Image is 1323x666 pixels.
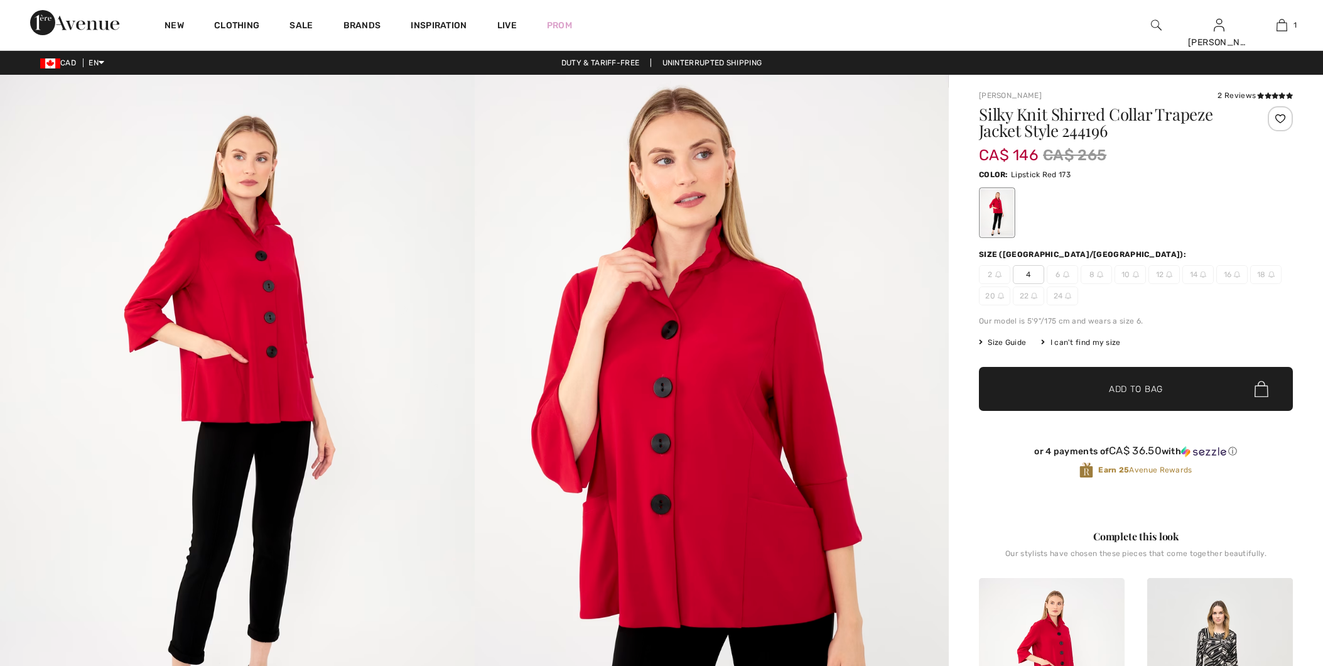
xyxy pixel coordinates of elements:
span: 14 [1182,265,1214,284]
img: ring-m.svg [1133,271,1139,278]
div: or 4 payments of with [979,445,1293,457]
span: CA$ 36.50 [1109,444,1162,457]
a: Live [497,19,517,32]
span: Size Guide [979,337,1026,348]
span: Color: [979,170,1008,179]
img: ring-m.svg [998,293,1004,299]
span: 12 [1148,265,1180,284]
div: Our stylists have chosen these pieces that come together beautifully. [979,549,1293,568]
a: New [165,20,184,33]
div: Size ([GEOGRAPHIC_DATA]/[GEOGRAPHIC_DATA]): [979,249,1189,260]
img: search the website [1151,18,1162,33]
span: 4 [1013,265,1044,284]
strong: Earn 25 [1098,466,1129,474]
span: 8 [1081,265,1112,284]
span: EN [89,58,104,67]
div: 2 Reviews [1218,90,1293,101]
img: My Bag [1277,18,1287,33]
span: 24 [1047,287,1078,305]
span: Avenue Rewards [1098,464,1192,476]
a: [PERSON_NAME] [979,91,1042,100]
img: ring-m.svg [1200,271,1206,278]
span: 16 [1216,265,1248,284]
span: Lipstick Red 173 [1011,170,1071,179]
div: Lipstick Red 173 [981,189,1013,236]
a: 1 [1251,18,1312,33]
span: CA$ 146 [979,134,1038,164]
span: 18 [1250,265,1282,284]
iframe: Opens a widget where you can chat to one of our agents [1243,572,1310,603]
span: 22 [1013,287,1044,305]
img: ring-m.svg [1268,271,1275,278]
span: CAD [40,58,81,67]
a: Sale [289,20,313,33]
div: Complete this look [979,529,1293,544]
span: CA$ 265 [1043,144,1106,166]
a: Brands [343,20,381,33]
div: or 4 payments ofCA$ 36.50withSezzle Click to learn more about Sezzle [979,445,1293,462]
a: Clothing [214,20,259,33]
img: ring-m.svg [1166,271,1172,278]
img: Canadian Dollar [40,58,60,68]
img: ring-m.svg [1234,271,1240,278]
img: Avenue Rewards [1079,462,1093,479]
span: Inspiration [411,20,467,33]
span: Add to Bag [1109,383,1163,396]
a: Sign In [1214,19,1224,31]
h1: Silky Knit Shirred Collar Trapeze Jacket Style 244196 [979,106,1241,139]
img: ring-m.svg [995,271,1002,278]
img: Sezzle [1181,446,1226,457]
img: Bag.svg [1255,381,1268,397]
img: ring-m.svg [1065,293,1071,299]
div: [PERSON_NAME] [1188,36,1250,49]
span: 6 [1047,265,1078,284]
div: Our model is 5'9"/175 cm and wears a size 6. [979,315,1293,327]
span: 10 [1115,265,1146,284]
img: My Info [1214,18,1224,33]
span: 20 [979,287,1010,305]
a: Prom [547,19,572,32]
img: ring-m.svg [1097,271,1103,278]
img: ring-m.svg [1031,293,1037,299]
img: ring-m.svg [1063,271,1069,278]
button: Add to Bag [979,367,1293,411]
img: 1ère Avenue [30,10,119,35]
span: 1 [1293,19,1297,31]
span: 2 [979,265,1010,284]
div: I can't find my size [1041,337,1120,348]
